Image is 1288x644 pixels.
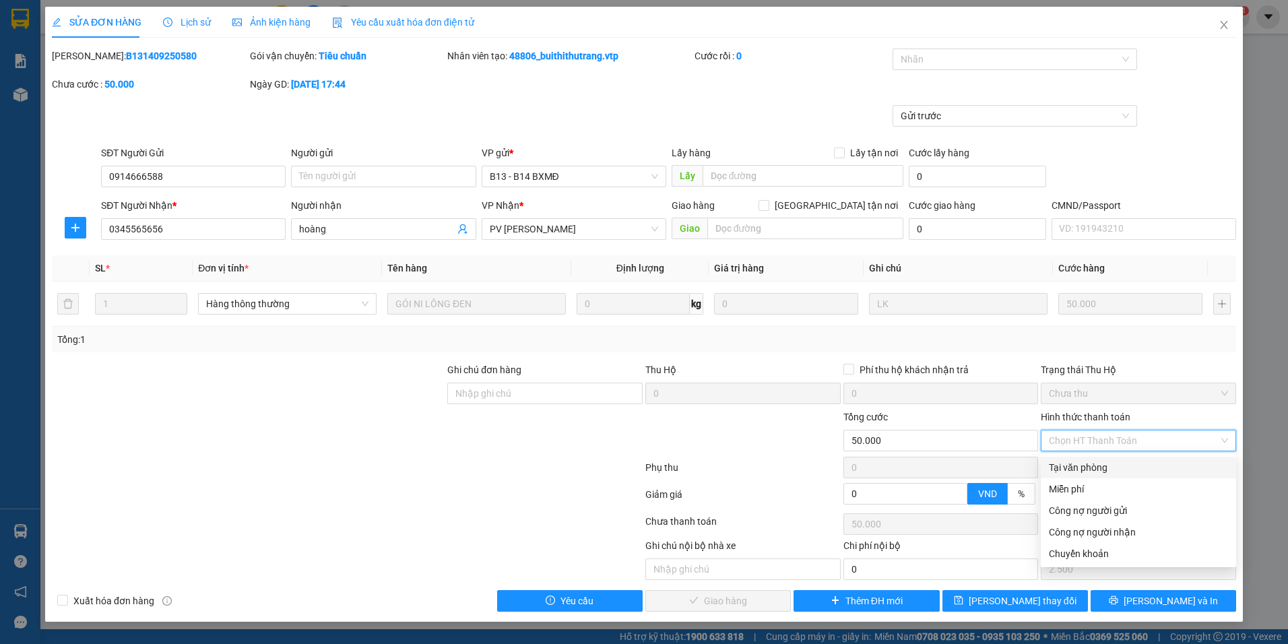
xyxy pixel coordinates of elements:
[457,224,468,234] span: user-add
[1058,263,1105,273] span: Cước hàng
[68,593,160,608] span: Xuất hóa đơn hàng
[1124,593,1218,608] span: [PERSON_NAME] và In
[831,595,840,606] span: plus
[101,198,286,213] div: SĐT Người Nhận
[206,294,368,314] span: Hàng thông thường
[1049,546,1228,561] div: Chuyển khoản
[645,364,676,375] span: Thu Hộ
[644,514,842,538] div: Chưa thanh toán
[490,166,658,187] span: B13 - B14 BXMĐ
[714,263,764,273] span: Giá trị hàng
[291,198,476,213] div: Người nhận
[942,590,1088,612] button: save[PERSON_NAME] thay đổi
[291,146,476,160] div: Người gửi
[387,293,566,315] input: VD: Bàn, Ghế
[672,218,707,239] span: Giao
[1049,482,1228,496] div: Miễn phí
[1213,293,1231,315] button: plus
[843,538,1039,558] div: Chi phí nội bộ
[978,488,997,499] span: VND
[57,332,497,347] div: Tổng: 1
[482,146,666,160] div: VP gửi
[1219,20,1229,30] span: close
[162,596,172,606] span: info-circle
[52,18,61,27] span: edit
[845,146,903,160] span: Lấy tận nơi
[1041,500,1236,521] div: Cước gửi hàng sẽ được ghi vào công nợ của người gửi
[707,218,904,239] input: Dọc đường
[163,17,211,28] span: Lịch sử
[854,362,974,377] span: Phí thu hộ khách nhận trả
[52,77,247,92] div: Chưa cước :
[1018,488,1025,499] span: %
[644,460,842,484] div: Phụ thu
[690,293,703,315] span: kg
[1041,362,1236,377] div: Trạng thái Thu Hộ
[909,148,969,158] label: Cước lấy hàng
[736,51,742,61] b: 0
[909,200,975,211] label: Cước giao hàng
[198,263,249,273] span: Đơn vị tính
[126,51,197,61] b: B131409250580
[645,590,791,612] button: checkGiao hàng
[52,49,247,63] div: [PERSON_NAME]:
[52,17,141,28] span: SỬA ĐƠN HÀNG
[65,222,86,233] span: plus
[845,593,903,608] span: Thêm ĐH mới
[509,51,618,61] b: 48806_buithithutrang.vtp
[645,538,841,558] div: Ghi chú nội bộ nhà xe
[672,148,711,158] span: Lấy hàng
[954,595,963,606] span: save
[1041,521,1236,543] div: Cước gửi hàng sẽ được ghi vào công nợ của người nhận
[497,590,643,612] button: exclamation-circleYêu cầu
[291,79,346,90] b: [DATE] 17:44
[843,412,888,422] span: Tổng cước
[864,255,1053,282] th: Ghi chú
[644,487,842,511] div: Giảm giá
[163,18,172,27] span: clock-circle
[250,49,445,63] div: Gói vận chuyển:
[319,51,366,61] b: Tiêu chuẩn
[901,106,1129,126] span: Gửi trước
[1205,7,1243,44] button: Close
[703,165,904,187] input: Dọc đường
[909,218,1046,240] input: Cước giao hàng
[909,166,1046,187] input: Cước lấy hàng
[332,18,343,28] img: icon
[714,293,858,315] input: 0
[447,49,692,63] div: Nhân viên tạo:
[645,558,841,580] input: Nhập ghi chú
[332,17,474,28] span: Yêu cầu xuất hóa đơn điện tử
[101,146,286,160] div: SĐT Người Gửi
[672,200,715,211] span: Giao hàng
[1049,460,1228,475] div: Tại văn phòng
[1049,383,1228,404] span: Chưa thu
[95,263,106,273] span: SL
[387,263,427,273] span: Tên hàng
[250,77,445,92] div: Ngày GD:
[1049,503,1228,518] div: Công nợ người gửi
[232,18,242,27] span: picture
[65,217,86,238] button: plus
[1058,293,1202,315] input: 0
[490,219,658,239] span: PV Nam Đong
[560,593,593,608] span: Yêu cầu
[1052,198,1236,213] div: CMND/Passport
[869,293,1048,315] input: Ghi Chú
[1049,430,1228,451] span: Chọn HT Thanh Toán
[1041,412,1130,422] label: Hình thức thanh toán
[482,200,519,211] span: VP Nhận
[695,49,890,63] div: Cước rồi :
[57,293,79,315] button: delete
[546,595,555,606] span: exclamation-circle
[447,364,521,375] label: Ghi chú đơn hàng
[1049,525,1228,540] div: Công nợ người nhận
[672,165,703,187] span: Lấy
[769,198,903,213] span: [GEOGRAPHIC_DATA] tận nơi
[616,263,664,273] span: Định lượng
[1109,595,1118,606] span: printer
[794,590,939,612] button: plusThêm ĐH mới
[447,383,643,404] input: Ghi chú đơn hàng
[104,79,134,90] b: 50.000
[232,17,311,28] span: Ảnh kiện hàng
